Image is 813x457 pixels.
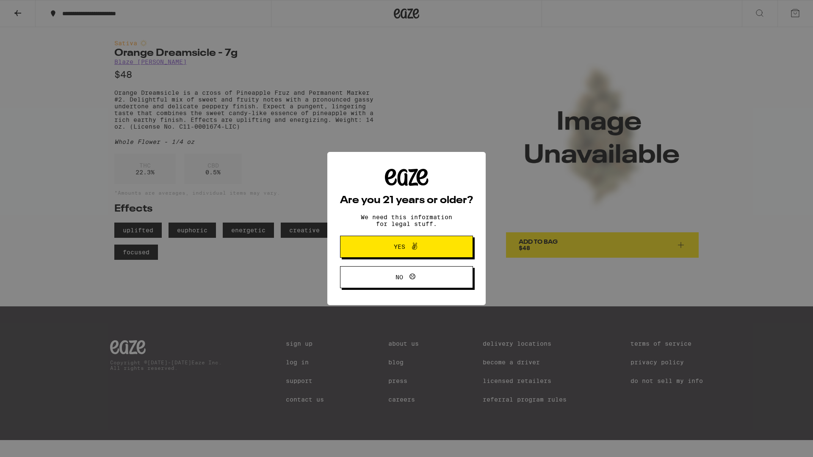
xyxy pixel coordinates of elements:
p: We need this information for legal stuff. [354,214,459,227]
h2: Are you 21 years or older? [340,195,473,206]
span: Yes [394,244,405,250]
button: No [340,266,473,288]
span: No [395,274,403,280]
button: Yes [340,236,473,258]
